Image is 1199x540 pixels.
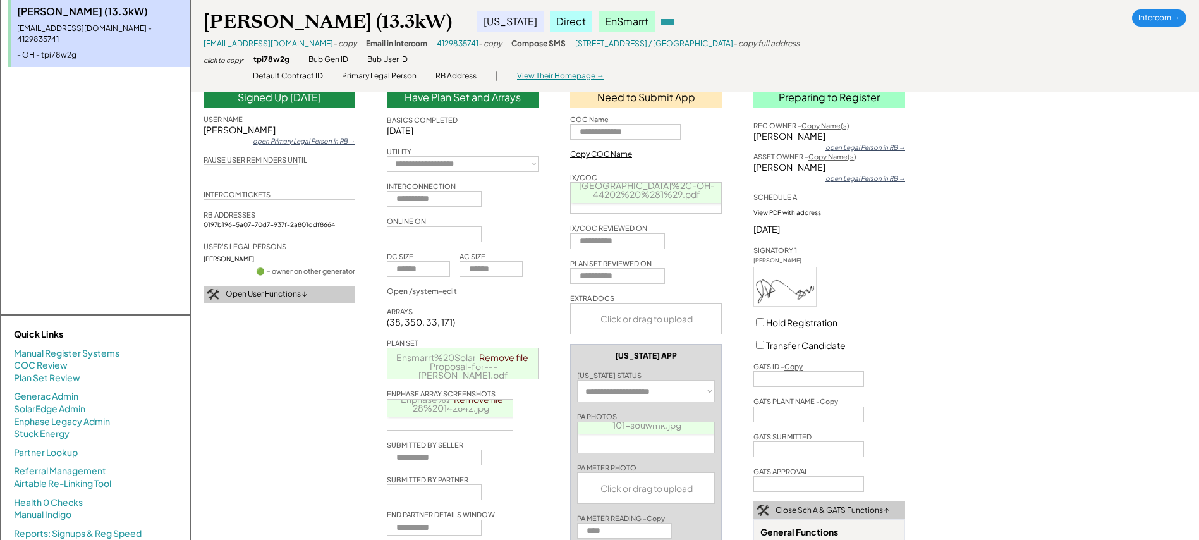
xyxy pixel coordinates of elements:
div: USER'S LEGAL PERSONS [204,242,286,251]
div: PA METER PHOTO [577,463,636,472]
a: [STREET_ADDRESS] / [GEOGRAPHIC_DATA] [575,39,733,48]
u: Copy [820,397,838,405]
div: PLAN SET REVIEWED ON [570,259,652,268]
div: [PERSON_NAME] (13.3kW) [204,9,452,34]
div: Default Contract ID [253,71,323,82]
div: - copy full address [733,39,800,49]
div: BASICS COMPLETED [387,115,458,125]
div: AC SIZE [460,252,485,261]
a: Airtable Re-Linking Tool [14,477,111,490]
div: PA METER READING - [577,513,665,523]
div: Click or drag to upload [578,473,715,503]
div: USER NAME [204,114,243,124]
u: Copy [647,514,665,522]
div: View PDF with address [753,208,821,217]
a: Remove file [475,348,533,366]
div: SCHEDULE A [753,192,797,202]
div: [US_STATE] [477,11,544,32]
a: Manual Register Systems [14,347,119,360]
div: Email in Intercom [366,39,427,49]
div: [PERSON_NAME] [753,161,905,174]
div: GATS APPROVAL [753,467,808,476]
div: Open User Functions ↓ [226,289,307,300]
div: - OH - tpi78w2g [17,50,183,61]
div: GATS SUBMITTED [753,432,812,441]
a: Generac Admin [14,390,78,403]
a: down-net_http20250610-101-souwmk.jpg [591,410,703,431]
div: [PERSON_NAME] [753,257,817,265]
label: Hold Registration [766,317,837,328]
a: Manual Indigo [14,508,71,521]
div: [PERSON_NAME] [204,124,355,137]
div: Quick Links [14,328,140,341]
a: [EMAIL_ADDRESS][DOMAIN_NAME] [204,39,333,48]
a: Referral Management [14,465,106,477]
div: END PARTNER DETAILS WINDOW [387,510,495,519]
div: [PERSON_NAME] [753,130,905,143]
a: 4129835741 [437,39,478,48]
div: Copy COC Name [570,149,632,160]
div: open Primary Legal Person in RB → [253,137,355,145]
div: | [496,70,498,82]
div: [PERSON_NAME] (13.3kW) [17,4,183,18]
div: Bub User ID [367,54,408,65]
div: 🟢 = owner on other generator [256,266,355,276]
a: Ensmarrt%20Solar%20Signed-Proposal-for---[PERSON_NAME].pdf [396,352,530,381]
div: PA PHOTOS [577,412,617,421]
div: ENPHASE ARRAY SCREENSHOTS [387,389,496,398]
label: Transfer Candidate [766,340,846,351]
a: 0197b196-5a07-70d7-937f-2a801ddf8664 [204,221,335,228]
u: Copy Name(s) [808,152,856,161]
div: open Legal Person in RB → [825,174,905,183]
div: Have Plan Set and Arrays [387,87,539,107]
div: GATS PLANT NAME - [753,396,838,406]
div: [EMAIL_ADDRESS][DOMAIN_NAME] - 4129835741 [17,23,183,45]
div: Preparing to Register [753,87,905,107]
div: - copy [333,39,356,49]
div: Direct [550,11,592,32]
div: INTERCONNECTION [387,181,456,191]
div: IX/COC REVIEWED ON [570,223,647,233]
div: Primary Legal Person [342,71,417,82]
span: Enphase%202025-07-28%20142642.jpg [401,393,501,414]
div: (38, 350, 33, 171) [387,316,455,329]
div: open Legal Person in RB → [825,143,905,152]
a: Plan Set Review [14,372,80,384]
div: DC SIZE [387,252,413,261]
a: COC Review [14,359,68,372]
img: H2SFWYKDArBHAAAAAElFTkSuQmCC [754,267,816,306]
div: SIGNATORY 1 [753,245,797,255]
div: PAUSE USER REMINDERS UNTIL [204,155,307,164]
div: IX/COC [570,173,597,182]
div: ARRAYS [387,307,413,316]
div: Compose SMS [511,39,566,49]
div: [US_STATE] STATUS [577,371,642,380]
div: [US_STATE] APP [615,351,677,361]
div: EnSmarrt [599,11,655,32]
a: Health 0 Checks [14,496,83,509]
a: Partner Lookup [14,446,78,459]
div: PLAN SET [387,338,418,348]
div: COC Name [570,114,609,124]
div: UTILITY [387,147,411,156]
div: Need to Submit App [570,87,722,107]
div: SUBMITTED BY PARTNER [387,475,468,484]
div: REC OWNER - [753,121,849,130]
div: [DATE] [753,223,905,236]
div: tpi78w2g [253,54,289,65]
div: Open /system-edit [387,286,457,297]
div: - copy [478,39,502,49]
a: [PERSON_NAME] [204,255,254,262]
div: Signed Up [DATE] [204,87,355,107]
a: Reports: Signups & Reg Speed [14,527,142,540]
div: Close Sch A & GATS Functions ↑ [776,505,889,516]
div: EXTRA DOCS [570,293,614,303]
a: Enphase Legacy Admin [14,415,110,428]
div: Click or drag to upload [571,304,722,334]
a: Stuck Energy [14,427,70,440]
u: Copy Name(s) [801,121,849,130]
div: INTERCOM TICKETS [204,190,271,199]
div: SUBMITTED BY SELLER [387,440,463,450]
